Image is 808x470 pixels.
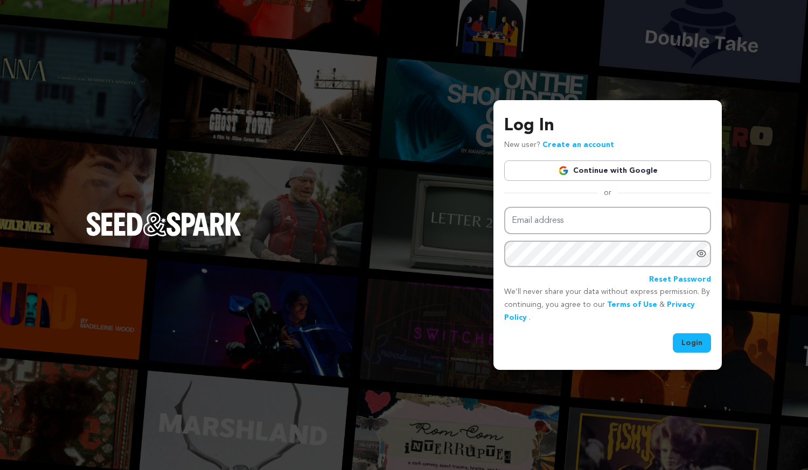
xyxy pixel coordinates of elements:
a: Terms of Use [607,301,657,308]
span: or [597,187,618,198]
a: Continue with Google [504,160,711,181]
p: We’ll never share your data without express permission. By continuing, you agree to our & . [504,286,711,324]
img: Seed&Spark Logo [86,212,241,236]
h3: Log In [504,113,711,139]
img: Google logo [558,165,569,176]
button: Login [673,333,711,353]
a: Show password as plain text. Warning: this will display your password on the screen. [696,248,707,259]
a: Create an account [542,141,614,149]
a: Privacy Policy [504,301,695,321]
a: Reset Password [649,273,711,286]
p: New user? [504,139,614,152]
a: Seed&Spark Homepage [86,212,241,257]
input: Email address [504,207,711,234]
